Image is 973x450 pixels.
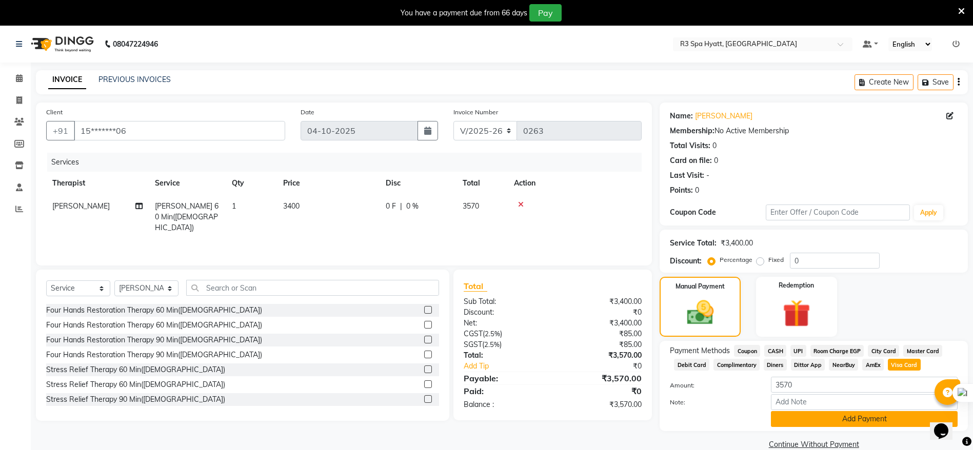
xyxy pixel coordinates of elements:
span: Complimentary [713,359,760,371]
div: Discount: [456,307,553,318]
span: CGST [464,329,483,338]
span: Diners [764,359,787,371]
span: 0 F [386,201,396,212]
span: Payment Methods [670,345,730,356]
span: CASH [764,345,786,357]
div: ( ) [456,339,553,350]
input: Enter Offer / Coupon Code [766,204,909,220]
div: 0 [714,155,718,166]
a: INVOICE [48,71,86,89]
span: 1 [232,201,236,211]
button: Add Payment [771,411,958,427]
div: Service Total: [670,238,717,249]
div: Stress Relief Therapy 90 Min([DEMOGRAPHIC_DATA]) [46,394,225,405]
label: Percentage [720,255,752,264]
div: Four Hands Restoration Therapy 90 Min([DEMOGRAPHIC_DATA]) [46,350,262,360]
div: Four Hands Restoration Therapy 60 Min([DEMOGRAPHIC_DATA]) [46,320,262,331]
div: 0 [695,185,699,196]
div: ₹0 [553,385,650,397]
span: Dittor App [791,359,825,371]
div: ₹85.00 [553,329,650,339]
span: Visa Card [888,359,921,371]
div: Paid: [456,385,553,397]
button: +91 [46,121,75,140]
div: ₹3,570.00 [553,372,650,384]
div: Services [47,153,649,172]
div: Discount: [670,256,702,267]
div: ₹0 [569,361,649,372]
input: Search or Scan [186,280,439,296]
label: Date [301,108,314,117]
div: ₹3,400.00 [721,238,753,249]
span: City Card [868,345,899,357]
span: Master Card [903,345,942,357]
span: [PERSON_NAME] [52,201,110,211]
div: Stress Relief Therapy 60 Min([DEMOGRAPHIC_DATA]) [46,379,225,390]
label: Redemption [779,281,814,290]
input: Add Note [771,394,958,410]
b: 08047224946 [113,30,158,58]
a: Continue Without Payment [662,439,966,450]
button: Create New [855,74,914,90]
div: ₹85.00 [553,339,650,350]
div: You have a payment due from 66 days [401,8,527,18]
span: | [400,201,402,212]
div: ₹3,400.00 [553,318,650,329]
span: Debit Card [674,359,709,371]
span: NearBuy [829,359,858,371]
div: ( ) [456,329,553,339]
div: Membership: [670,126,714,136]
div: Total Visits: [670,140,710,151]
div: - [706,170,709,181]
div: Four Hands Restoration Therapy 60 Min([DEMOGRAPHIC_DATA]) [46,305,262,316]
input: Search by Name/Mobile/Email/Code [74,121,285,140]
div: Balance : [456,399,553,410]
label: Manual Payment [676,282,725,291]
label: Client [46,108,63,117]
span: Room Charge EGP [810,345,864,357]
span: 3570 [463,201,479,211]
div: Total: [456,350,553,361]
th: Total [456,172,508,195]
div: No Active Membership [670,126,958,136]
span: Coupon [734,345,760,357]
div: ₹3,400.00 [553,296,650,307]
div: Name: [670,111,693,121]
div: ₹0 [553,307,650,318]
th: Disc [380,172,456,195]
div: Payable: [456,372,553,384]
img: _gift.svg [774,296,819,331]
img: _cash.svg [679,297,722,328]
th: Service [149,172,226,195]
div: Sub Total: [456,296,553,307]
th: Qty [226,172,277,195]
div: ₹3,570.00 [553,399,650,410]
div: Net: [456,318,553,329]
span: 0 % [406,201,419,212]
th: Action [508,172,642,195]
div: Coupon Code [670,207,766,218]
input: Amount [771,377,958,393]
div: 0 [712,140,717,151]
span: [PERSON_NAME] 60 Min([DEMOGRAPHIC_DATA]) [155,201,219,232]
button: Apply [914,205,943,220]
span: 2.5% [484,340,500,349]
th: Therapist [46,172,149,195]
button: Pay [529,4,562,22]
label: Invoice Number [453,108,498,117]
th: Price [277,172,380,195]
label: Note: [662,398,763,407]
a: [PERSON_NAME] [695,111,752,121]
div: Last Visit: [670,170,704,181]
a: PREVIOUS INVOICES [98,75,171,84]
label: Fixed [768,255,784,264]
div: Points: [670,185,693,196]
span: 3400 [283,201,300,211]
span: AmEx [862,359,884,371]
span: SGST [464,340,482,349]
iframe: chat widget [930,409,963,440]
span: 2.5% [485,330,500,338]
label: Amount: [662,381,763,390]
span: Total [464,281,487,292]
div: Card on file: [670,155,712,166]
